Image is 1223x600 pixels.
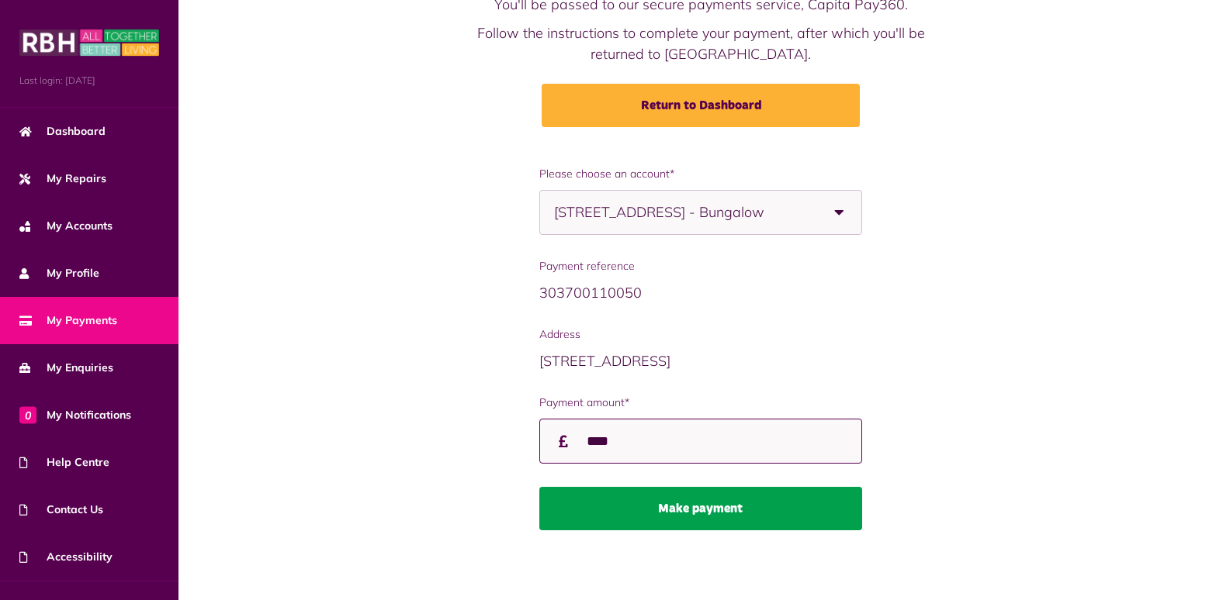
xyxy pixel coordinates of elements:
[19,406,36,423] span: 0
[19,454,109,471] span: Help Centre
[539,258,861,274] span: Payment reference
[539,284,642,302] span: 303700110050
[19,171,106,187] span: My Repairs
[19,360,113,376] span: My Enquiries
[19,407,131,423] span: My Notifications
[19,74,159,88] span: Last login: [DATE]
[19,502,103,518] span: Contact Us
[539,352,670,370] span: [STREET_ADDRESS]
[19,123,106,140] span: Dashboard
[539,487,861,530] button: Make payment
[19,265,99,281] span: My Profile
[19,549,113,565] span: Accessibility
[19,27,159,58] img: MyRBH
[542,84,860,127] a: Return to Dashboard
[539,166,861,182] span: Please choose an account*
[554,191,767,234] span: [STREET_ADDRESS] - Bungalow
[19,312,117,329] span: My Payments
[456,22,947,64] p: Follow the instructions to complete your payment, after which you'll be returned to [GEOGRAPHIC_D...
[539,395,861,411] label: Payment amount*
[539,326,861,343] span: Address
[19,218,113,234] span: My Accounts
